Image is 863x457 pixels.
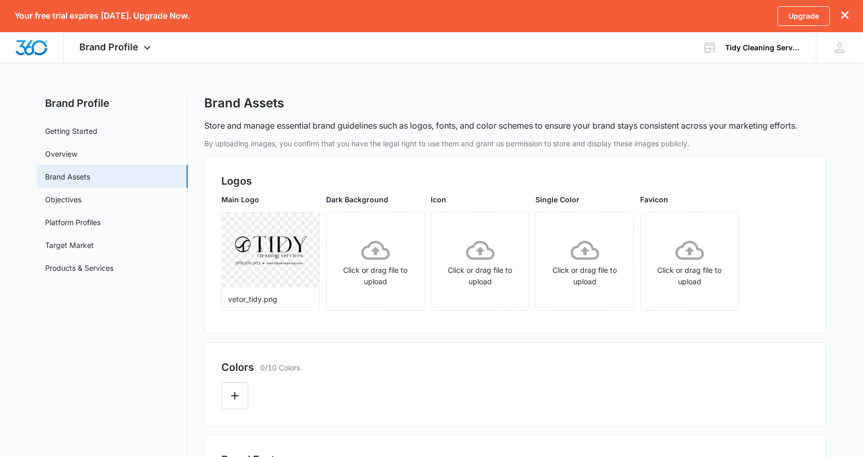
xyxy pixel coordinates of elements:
[15,11,190,21] p: Your free trial expires [DATE]. Upgrade Now.
[536,213,633,310] span: Click or drag file to upload
[431,236,529,287] div: Click or drag file to upload
[641,213,738,310] span: Click or drag file to upload
[431,213,529,310] span: Click or drag file to upload
[234,234,307,266] img: User uploaded logo
[725,44,801,52] div: account name
[204,138,826,149] p: By uploading images, you confirm that you have the legal right to use them and grant us permissio...
[221,382,248,409] button: Edit Color
[228,294,313,304] p: vetor_tidy.png
[536,236,633,287] div: Click or drag file to upload
[841,11,848,21] button: dismiss this dialog
[45,148,77,159] a: Overview
[79,41,138,52] span: Brand Profile
[221,194,320,205] p: Main Logo
[260,362,300,373] p: 0/10 Colors
[640,194,739,205] p: Favicon
[45,262,114,273] a: Products & Services
[535,194,634,205] p: Single Color
[641,236,738,287] div: Click or drag file to upload
[327,213,424,310] span: Click or drag file to upload
[64,32,169,63] div: Brand Profile
[221,359,254,375] h2: Colors
[45,126,97,136] a: Getting Started
[204,119,797,132] p: Store and manage essential brand guidelines such as logos, fonts, and color schemes to ensure you...
[431,194,529,205] p: Icon
[45,171,90,182] a: Brand Assets
[327,236,424,287] div: Click or drag file to upload
[45,217,101,228] a: Platform Profiles
[45,240,94,251] a: Target Market
[777,6,830,26] a: Upgrade
[45,194,81,205] a: Objectives
[204,95,284,111] h1: Brand Assets
[221,173,809,189] h2: Logos
[326,194,425,205] p: Dark Background
[37,95,188,111] h2: Brand Profile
